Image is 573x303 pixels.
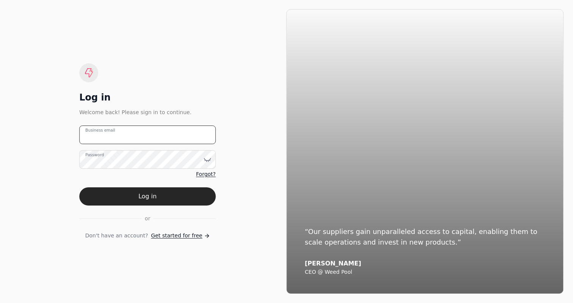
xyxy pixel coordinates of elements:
[305,269,545,276] div: CEO @ Weed Pool
[79,187,216,206] button: Log in
[305,226,545,248] div: “Our suppliers gain unparalleled access to capital, enabling them to scale operations and invest ...
[305,260,545,267] div: [PERSON_NAME]
[79,91,216,104] div: Log in
[151,232,210,240] a: Get started for free
[196,170,216,178] a: Forgot?
[151,232,202,240] span: Get started for free
[85,127,115,133] label: Business email
[79,108,216,116] div: Welcome back! Please sign in to continue.
[85,232,148,240] span: Don't have an account?
[145,215,150,223] span: or
[85,152,104,158] label: Password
